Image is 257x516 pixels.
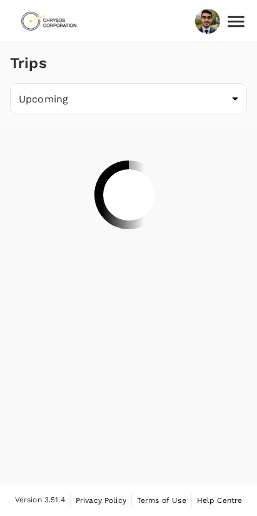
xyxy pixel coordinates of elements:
[76,494,126,507] a: Privacy Policy
[197,494,243,507] a: Help Centre
[137,496,186,505] span: Terms of Use
[20,7,78,35] img: Chrysos Corporation
[10,43,47,83] h1: Trips
[10,83,247,114] div: Upcoming
[15,494,65,507] span: Version 3.51.4
[195,7,220,35] img: Darshan Chauhan
[197,496,243,505] span: Help Centre
[137,494,186,507] a: Terms of Use
[76,496,126,505] span: Privacy Policy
